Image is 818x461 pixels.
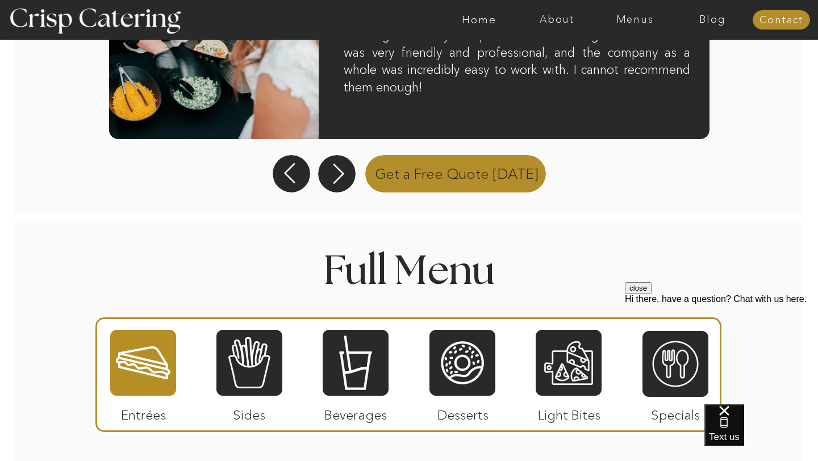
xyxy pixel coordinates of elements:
p: Beverages [318,396,393,429]
iframe: podium webchat widget prompt [625,282,818,418]
h3: We had the tacos and chips at our wedding and they were amazing! So many compliments from our gue... [344,9,690,120]
a: Home [440,14,518,26]
p: Entrées [106,396,181,429]
a: Blog [674,14,752,26]
iframe: podium webchat widget bubble [704,404,818,461]
h1: Full Menu [251,252,567,286]
a: Get a Free Quote [DATE] [361,153,552,192]
p: Desserts [425,396,500,429]
a: About [518,14,596,26]
p: Light Bites [531,396,607,429]
a: Menus [596,14,674,26]
p: Specials [637,396,713,429]
a: Contact [753,15,810,26]
p: Sides [211,396,287,429]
